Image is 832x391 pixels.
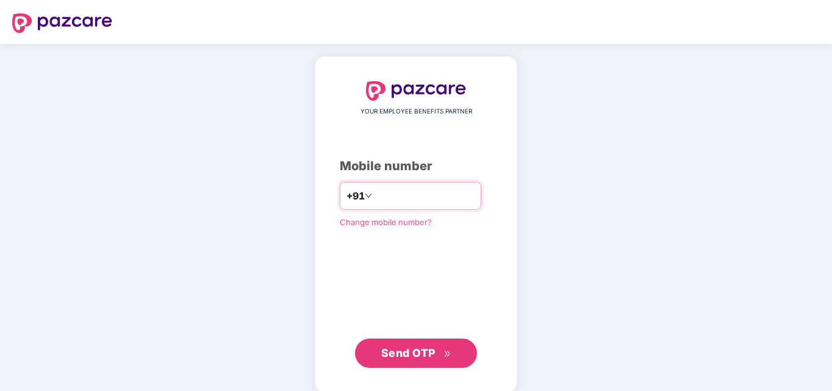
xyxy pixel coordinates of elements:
[360,107,472,117] span: YOUR EMPLOYEE BENEFITS PARTNER
[12,13,112,33] img: logo
[340,217,432,227] a: Change mobile number?
[346,188,365,204] span: +91
[366,81,466,101] img: logo
[355,339,477,368] button: Send OTPdouble-right
[340,157,492,176] div: Mobile number
[381,346,436,359] span: Send OTP
[365,192,372,199] span: down
[443,350,451,358] span: double-right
